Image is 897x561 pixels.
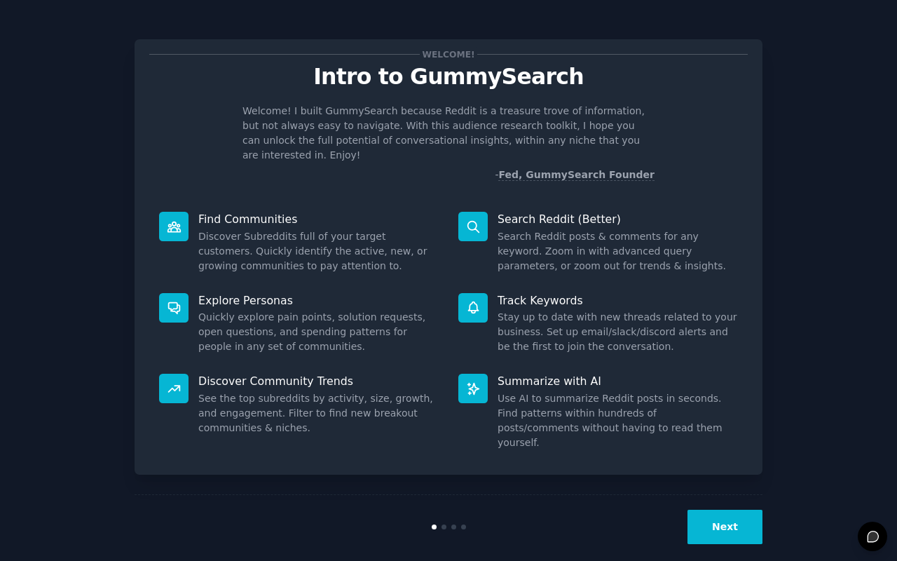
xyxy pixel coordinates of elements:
dd: Discover Subreddits full of your target customers. Quickly identify the active, new, or growing c... [198,229,439,273]
p: Summarize with AI [498,374,738,388]
dd: Stay up to date with new threads related to your business. Set up email/slack/discord alerts and ... [498,310,738,354]
button: Next [687,510,762,544]
p: Search Reddit (Better) [498,212,738,227]
dd: Use AI to summarize Reddit posts in seconds. Find patterns within hundreds of posts/comments with... [498,391,738,450]
p: Find Communities [198,212,439,227]
a: Fed, GummySearch Founder [498,169,655,181]
dd: Search Reddit posts & comments for any keyword. Zoom in with advanced query parameters, or zoom o... [498,229,738,273]
p: Discover Community Trends [198,374,439,388]
span: Welcome! [420,47,477,62]
dd: Quickly explore pain points, solution requests, open questions, and spending patterns for people ... [198,310,439,354]
p: Explore Personas [198,293,439,308]
dd: See the top subreddits by activity, size, growth, and engagement. Filter to find new breakout com... [198,391,439,435]
p: Welcome! I built GummySearch because Reddit is a treasure trove of information, but not always ea... [242,104,655,163]
p: Track Keywords [498,293,738,308]
p: Intro to GummySearch [149,65,748,89]
div: - [495,168,655,182]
